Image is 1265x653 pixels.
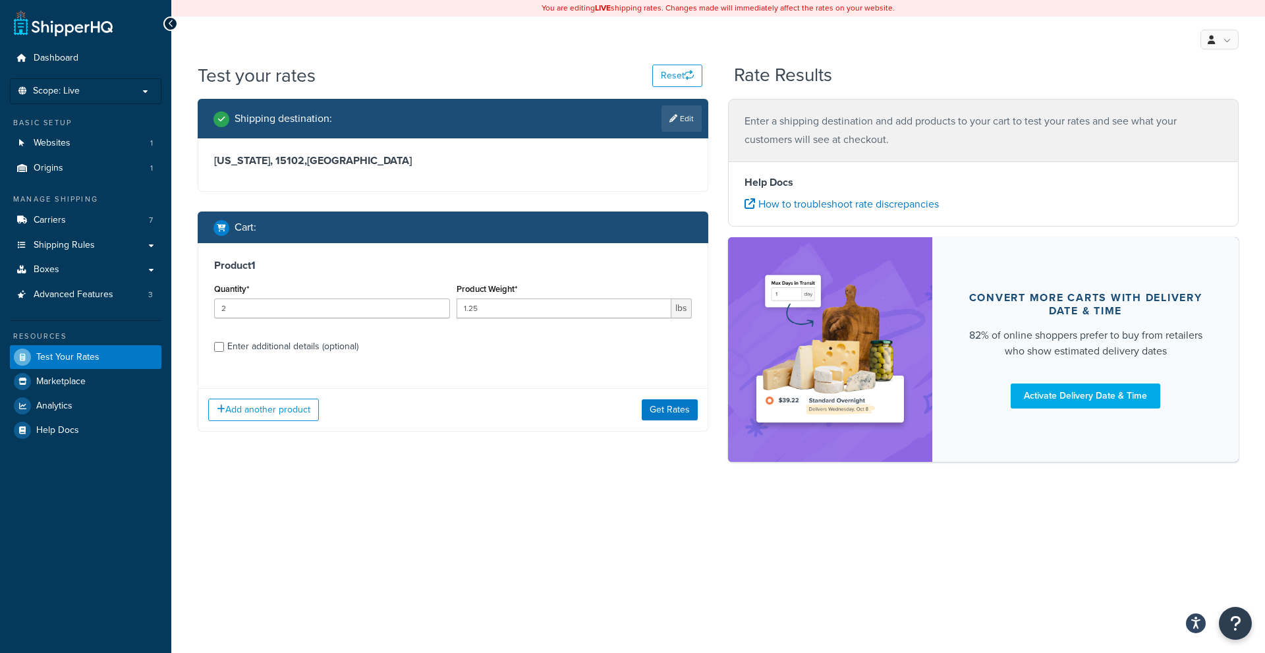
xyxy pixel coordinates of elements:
[150,138,153,149] span: 1
[10,131,161,156] li: Websites
[1219,607,1252,640] button: Open Resource Center
[10,131,161,156] a: Websites1
[10,370,161,393] a: Marketplace
[10,208,161,233] a: Carriers7
[671,298,692,318] span: lbs
[10,331,161,342] div: Resources
[34,138,70,149] span: Websites
[214,342,224,352] input: Enter additional details (optional)
[661,105,702,132] a: Edit
[149,215,153,226] span: 7
[10,156,161,181] a: Origins1
[36,401,72,412] span: Analytics
[745,175,1222,190] h4: Help Docs
[36,376,86,387] span: Marketplace
[10,208,161,233] li: Carriers
[457,298,672,318] input: 0.00
[148,289,153,300] span: 3
[748,257,913,442] img: feature-image-ddt-36eae7f7280da8017bfb280eaccd9c446f90b1fe08728e4019434db127062ab4.png
[235,221,256,233] h2: Cart :
[734,65,832,86] h2: Rate Results
[227,337,358,356] div: Enter additional details (optional)
[595,2,611,14] b: LIVE
[34,240,95,251] span: Shipping Rules
[642,399,698,420] button: Get Rates
[10,156,161,181] li: Origins
[36,352,99,363] span: Test Your Rates
[150,163,153,174] span: 1
[198,63,316,88] h1: Test your rates
[34,289,113,300] span: Advanced Features
[10,283,161,307] li: Advanced Features
[208,399,319,421] button: Add another product
[10,117,161,128] div: Basic Setup
[214,154,692,167] h3: [US_STATE], 15102 , [GEOGRAPHIC_DATA]
[745,112,1222,149] p: Enter a shipping destination and add products to your cart to test your rates and see what your c...
[10,418,161,442] a: Help Docs
[10,283,161,307] a: Advanced Features3
[457,284,517,294] label: Product Weight*
[34,163,63,174] span: Origins
[235,113,332,125] h2: Shipping destination :
[652,65,702,87] button: Reset
[214,259,692,272] h3: Product 1
[34,264,59,275] span: Boxes
[964,291,1207,318] div: Convert more carts with delivery date & time
[10,233,161,258] a: Shipping Rules
[10,258,161,282] a: Boxes
[10,194,161,205] div: Manage Shipping
[964,327,1207,359] div: 82% of online shoppers prefer to buy from retailers who show estimated delivery dates
[36,425,79,436] span: Help Docs
[33,86,80,97] span: Scope: Live
[10,345,161,369] a: Test Your Rates
[10,394,161,418] a: Analytics
[214,298,450,318] input: 0.0
[745,196,939,212] a: How to troubleshoot rate discrepancies
[34,53,78,64] span: Dashboard
[34,215,66,226] span: Carriers
[214,284,249,294] label: Quantity*
[10,46,161,71] a: Dashboard
[1011,383,1160,409] a: Activate Delivery Date & Time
